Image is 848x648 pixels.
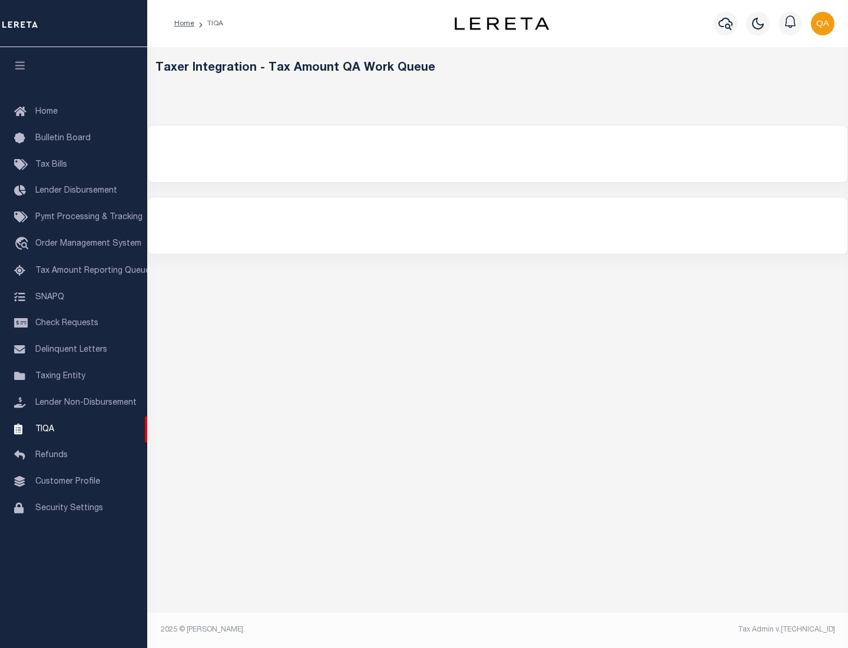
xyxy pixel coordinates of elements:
[35,372,85,381] span: Taxing Entity
[35,213,143,221] span: Pymt Processing & Tracking
[455,17,549,30] img: logo-dark.svg
[35,267,150,275] span: Tax Amount Reporting Queue
[35,240,141,248] span: Order Management System
[35,134,91,143] span: Bulletin Board
[35,504,103,513] span: Security Settings
[35,425,54,433] span: TIQA
[35,478,100,486] span: Customer Profile
[35,161,67,169] span: Tax Bills
[155,61,840,75] h5: Taxer Integration - Tax Amount QA Work Queue
[506,624,835,635] div: Tax Admin v.[TECHNICAL_ID]
[35,346,107,354] span: Delinquent Letters
[35,187,117,195] span: Lender Disbursement
[14,237,33,252] i: travel_explore
[35,319,98,328] span: Check Requests
[174,20,194,27] a: Home
[35,399,137,407] span: Lender Non-Disbursement
[35,108,58,116] span: Home
[35,451,68,459] span: Refunds
[152,624,498,635] div: 2025 © [PERSON_NAME].
[194,18,223,29] li: TIQA
[811,12,834,35] img: svg+xml;base64,PHN2ZyB4bWxucz0iaHR0cDovL3d3dy53My5vcmcvMjAwMC9zdmciIHBvaW50ZXItZXZlbnRzPSJub25lIi...
[35,293,64,301] span: SNAPQ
